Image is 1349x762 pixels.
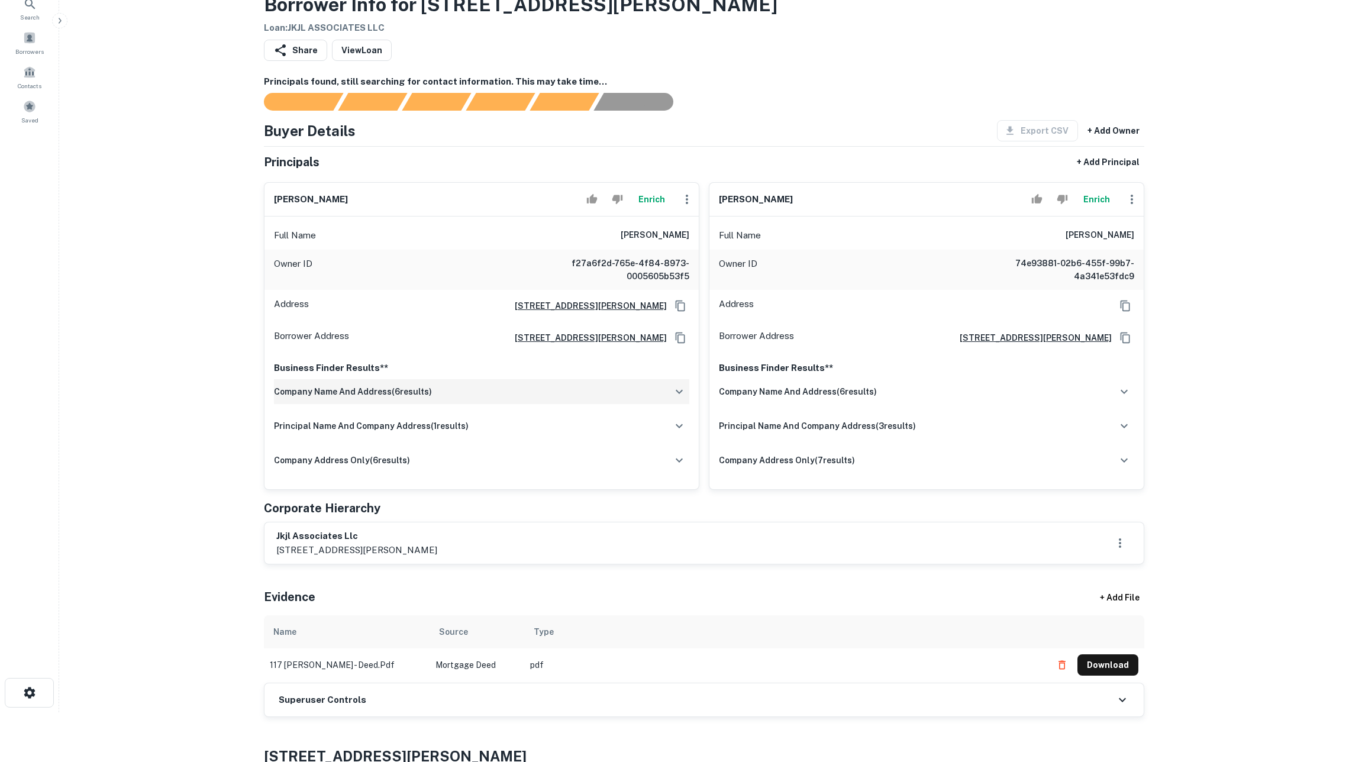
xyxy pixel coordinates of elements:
div: + Add File [1078,587,1161,608]
h6: company name and address ( 6 results) [719,385,877,398]
div: Name [273,625,296,639]
h6: [PERSON_NAME] [274,193,348,206]
p: Full Name [274,228,316,243]
h6: company address only ( 6 results) [274,454,410,467]
p: Business Finder Results** [719,361,1134,375]
div: Source [439,625,468,639]
th: Name [264,615,430,648]
p: Full Name [719,228,761,243]
button: Reject [607,188,628,211]
div: Principals found, AI now looking for contact information... [466,93,535,111]
th: Source [430,615,524,648]
button: Accept [582,188,602,211]
div: Your request is received and processing... [338,93,407,111]
h6: [PERSON_NAME] [719,193,793,206]
button: Copy Address [672,329,689,347]
p: [STREET_ADDRESS][PERSON_NAME] [276,543,437,557]
span: Saved [21,115,38,125]
p: Owner ID [274,257,312,283]
div: Principals found, still searching for contact information. This may take time... [530,93,599,111]
button: Reject [1052,188,1073,211]
div: Sending borrower request to AI... [250,93,338,111]
td: Mortgage Deed [430,648,524,682]
h5: Principals [264,153,319,171]
h6: [PERSON_NAME] [1066,228,1134,243]
button: Copy Address [1116,329,1134,347]
button: Download [1077,654,1138,676]
p: Address [274,297,309,315]
button: Delete file [1051,656,1073,674]
button: Enrich [1077,188,1115,211]
h6: Superuser Controls [279,693,366,707]
button: + Add Principal [1072,151,1144,173]
p: Address [719,297,754,315]
h6: 74e93881-02b6-455f-99b7-4a341e53fdc9 [992,257,1134,283]
td: pdf [524,648,1045,682]
td: 117 [PERSON_NAME] - deed.pdf [264,648,430,682]
button: Share [264,40,327,61]
p: Borrower Address [274,329,349,347]
h6: [PERSON_NAME] [621,228,689,243]
h6: Loan : JKJL ASSOCIATES LLC [264,21,777,35]
div: AI fulfillment process complete. [594,93,688,111]
span: Search [20,12,40,22]
p: Borrower Address [719,329,794,347]
h4: Buyer Details [264,120,356,141]
div: Type [534,625,554,639]
p: Business Finder Results** [274,361,689,375]
h6: company name and address ( 6 results) [274,385,432,398]
a: Borrowers [4,27,56,59]
a: [STREET_ADDRESS][PERSON_NAME] [505,299,667,312]
a: Saved [4,95,56,127]
button: Accept [1027,188,1047,211]
span: Borrowers [15,47,44,56]
iframe: Chat Widget [1290,667,1349,724]
h6: jkjl associates llc [276,529,437,543]
h6: company address only ( 7 results) [719,454,855,467]
h5: Corporate Hierarchy [264,499,380,517]
button: Enrich [632,188,670,211]
h6: principal name and company address ( 1 results) [274,419,469,432]
span: Contacts [18,81,41,91]
div: Documents found, AI parsing details... [402,93,471,111]
a: [STREET_ADDRESS][PERSON_NAME] [505,331,667,344]
button: + Add Owner [1083,120,1144,141]
button: Copy Address [1116,297,1134,315]
h6: Principals found, still searching for contact information. This may take time... [264,75,1144,89]
button: Copy Address [672,297,689,315]
p: Owner ID [719,257,757,283]
a: [STREET_ADDRESS][PERSON_NAME] [950,331,1112,344]
h6: f27a6f2d-765e-4f84-8973-0005605b53f5 [547,257,689,283]
a: Contacts [4,61,56,93]
a: ViewLoan [332,40,392,61]
h5: Evidence [264,588,315,606]
th: Type [524,615,1045,648]
h6: principal name and company address ( 3 results) [719,419,916,432]
div: scrollable content [264,615,1144,682]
